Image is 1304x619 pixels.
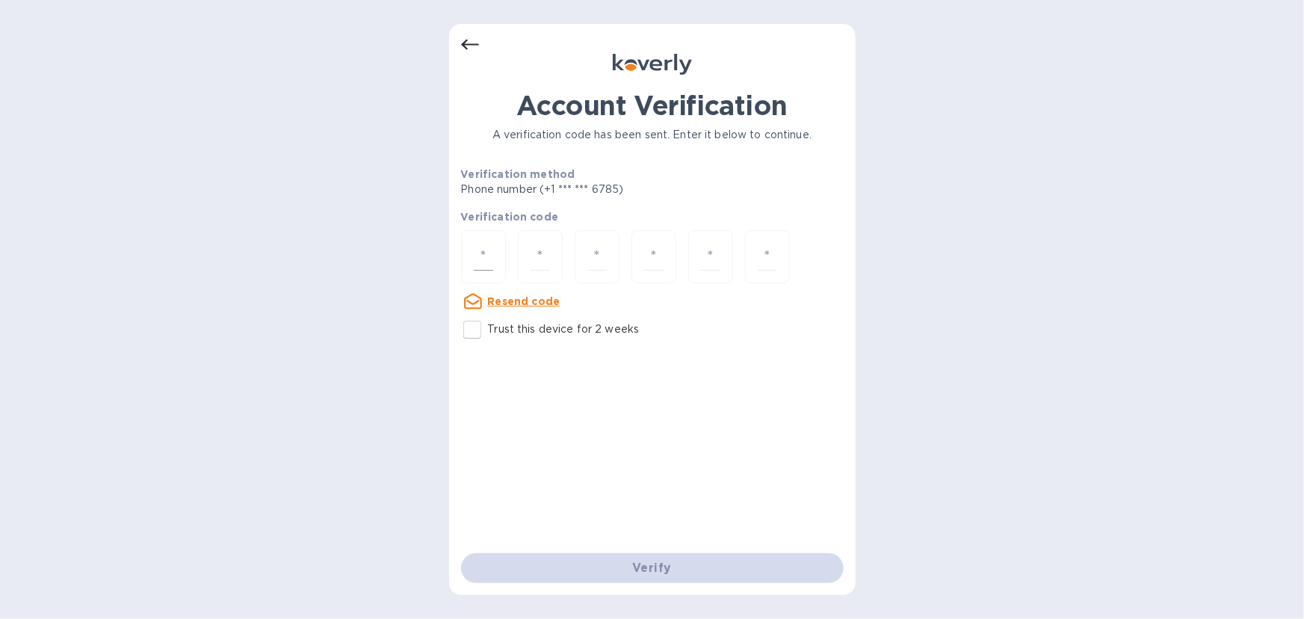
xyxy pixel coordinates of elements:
[461,168,575,180] b: Verification method
[461,127,844,143] p: A verification code has been sent. Enter it below to continue.
[488,321,640,337] p: Trust this device for 2 weeks
[461,209,844,224] p: Verification code
[461,90,844,121] h1: Account Verification
[488,295,560,307] u: Resend code
[461,182,738,197] p: Phone number (+1 *** *** 6785)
